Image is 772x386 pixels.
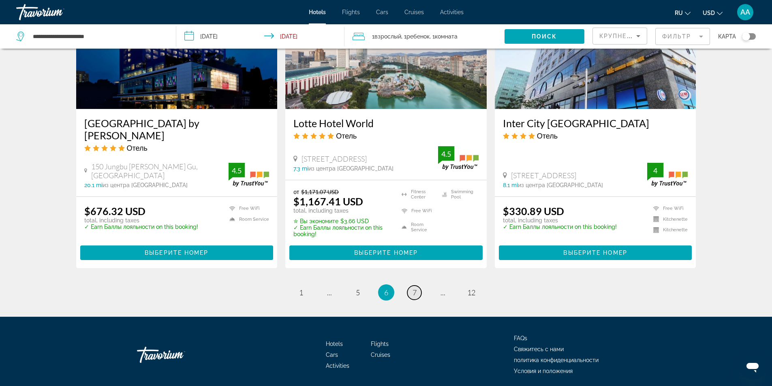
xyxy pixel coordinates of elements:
[503,224,617,230] p: ✓ Earn Баллы лояльности on this booking!
[718,31,736,42] span: карта
[344,24,505,49] button: Travelers: 1 adult, 1 child
[80,245,274,260] button: Выберите номер
[736,33,756,40] button: Toggle map
[503,217,617,224] p: total, including taxes
[398,188,438,200] li: Fitness Center
[511,171,576,180] span: [STREET_ADDRESS]
[503,131,688,140] div: 4 star Hotel
[371,352,390,358] a: Cruises
[503,117,688,129] a: Inter City [GEOGRAPHIC_DATA]
[514,335,527,341] a: FAQs
[127,143,148,152] span: Отель
[374,33,401,40] span: Взрослый
[289,245,483,260] button: Выберите номер
[413,288,417,297] span: 7
[293,224,391,237] p: ✓ Earn Баллы лояльности on this booking!
[740,8,750,16] span: AA
[301,188,339,195] del: $1,171.07 USD
[703,7,723,19] button: Change currency
[342,9,360,15] a: Flights
[293,207,391,214] p: total, including taxes
[599,33,698,39] span: Крупнейшие сбережения
[293,117,479,129] a: Lotte Hotel World
[299,288,303,297] span: 1
[537,131,558,140] span: Отель
[336,131,357,140] span: Отель
[137,343,218,367] a: Travorium
[401,31,430,42] span: , 1
[356,288,360,297] span: 5
[647,166,663,175] div: 4
[675,10,683,16] span: ru
[84,143,269,152] div: 5 star Hotel
[703,10,715,16] span: USD
[84,205,145,217] ins: $676.32 USD
[514,346,564,352] a: Свяжитесь с нами
[440,9,464,15] a: Activities
[326,363,349,369] a: Activities
[376,9,388,15] a: Cars
[309,9,326,15] span: Hotels
[404,9,424,15] a: Cruises
[503,182,518,188] span: 8.1 mi
[80,247,274,256] a: Выберите номер
[505,29,584,44] button: Поиск
[647,163,688,187] img: trustyou-badge.svg
[225,205,269,212] li: Free WiFi
[675,7,691,19] button: Change language
[354,250,418,256] span: Выберите номер
[302,154,367,163] span: [STREET_ADDRESS]
[655,28,710,45] button: Filter
[293,218,338,224] span: ✮ Вы экономите
[225,216,269,223] li: Room Service
[441,288,445,297] span: ...
[293,165,308,172] span: 7.3 mi
[438,149,454,159] div: 4.5
[649,205,688,212] li: Free WiFi
[293,188,299,195] span: от
[438,188,479,200] li: Swimming Pool
[176,24,344,49] button: Check-in date: Sep 28, 2025 Check-out date: Oct 3, 2025
[563,250,627,256] span: Выберите номер
[398,205,438,217] li: Free WiFi
[499,247,692,256] a: Выберите номер
[518,182,603,188] span: из центра [GEOGRAPHIC_DATA]
[398,221,438,233] li: Room Service
[406,33,430,40] span: Ребенок
[16,2,97,23] a: Travorium
[514,357,599,363] a: политика конфиденциальности
[293,218,391,224] p: $3.66 USD
[514,368,573,374] a: Условия и положения
[499,245,692,260] button: Выберите номер
[326,341,343,347] a: Hotels
[326,352,338,358] a: Cars
[371,341,389,347] a: Flights
[372,31,401,42] span: 1
[384,288,388,297] span: 6
[84,224,198,230] p: ✓ Earn Баллы лояльности on this booking!
[735,4,756,21] button: User Menu
[308,165,393,172] span: из центра [GEOGRAPHIC_DATA]
[327,288,332,297] span: ...
[438,146,479,170] img: trustyou-badge.svg
[84,117,269,141] a: [GEOGRAPHIC_DATA] by [PERSON_NAME]
[84,182,103,188] span: 20.1 mi
[532,33,557,40] span: Поиск
[293,195,363,207] ins: $1,167.41 USD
